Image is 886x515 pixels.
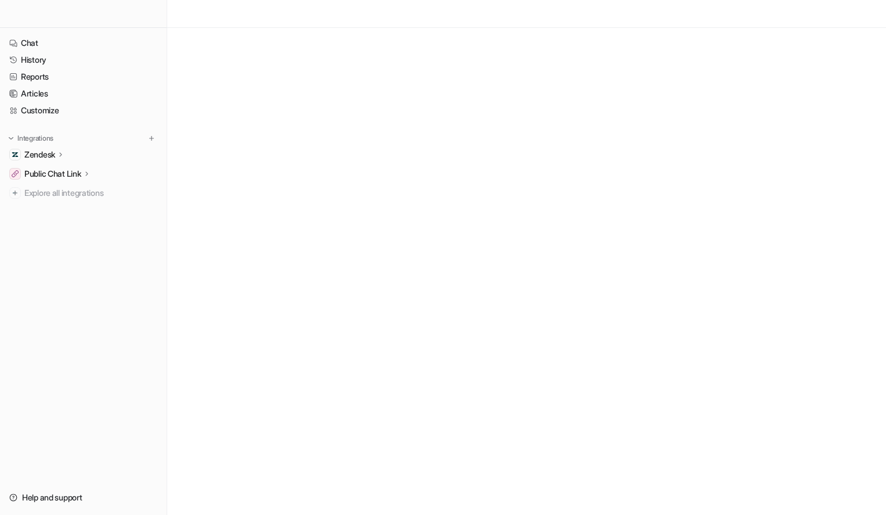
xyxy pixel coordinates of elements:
a: Reports [5,69,162,85]
img: explore all integrations [9,187,21,199]
img: Zendesk [12,151,19,158]
a: History [5,52,162,68]
img: menu_add.svg [147,134,156,142]
p: Public Chat Link [24,168,81,180]
span: Explore all integrations [24,184,157,202]
a: Help and support [5,489,162,506]
button: Integrations [5,133,57,144]
p: Zendesk [24,149,55,160]
img: Public Chat Link [12,170,19,177]
a: Chat [5,35,162,51]
a: Customize [5,102,162,119]
p: Integrations [17,134,53,143]
img: expand menu [7,134,15,142]
a: Articles [5,85,162,102]
a: Explore all integrations [5,185,162,201]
